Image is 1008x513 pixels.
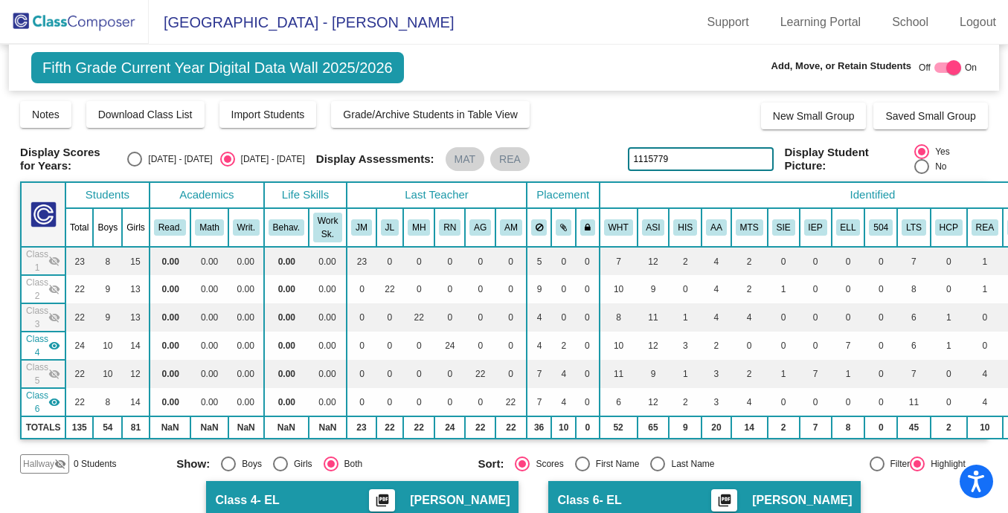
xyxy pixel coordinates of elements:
[93,275,122,303] td: 9
[495,303,527,332] td: 0
[403,416,434,439] td: 22
[264,332,309,360] td: 0.00
[965,61,977,74] span: On
[935,219,963,236] button: HCP
[469,219,491,236] button: AG
[403,247,434,275] td: 0
[20,101,71,128] button: Notes
[527,208,552,247] th: Keep away students
[228,303,264,332] td: 0.00
[880,10,940,34] a: School
[768,303,800,332] td: 0
[93,303,122,332] td: 9
[864,208,897,247] th: Section 504
[149,10,454,34] span: [GEOGRAPHIC_DATA] - [PERSON_NAME]
[122,275,150,303] td: 13
[150,247,191,275] td: 0.00
[600,388,638,416] td: 6
[967,208,1003,247] th: Reading Resource
[902,219,926,236] button: LTS
[309,275,347,303] td: 0.00
[800,332,832,360] td: 0
[403,303,434,332] td: 22
[93,416,122,439] td: 54
[897,360,931,388] td: 7
[48,283,60,295] mat-icon: visibility_off
[495,275,527,303] td: 0
[638,303,670,332] td: 11
[65,416,93,439] td: 135
[832,388,865,416] td: 0
[931,388,967,416] td: 0
[736,219,763,236] button: MTS
[26,276,48,303] span: Class 2
[122,332,150,360] td: 14
[465,360,495,388] td: 22
[873,103,987,129] button: Saved Small Group
[731,388,768,416] td: 4
[773,110,855,122] span: New Small Group
[434,247,465,275] td: 0
[21,275,65,303] td: Jessica Leonard - GT
[914,144,988,174] mat-radio-group: Select an option
[897,303,931,332] td: 6
[696,10,761,34] a: Support
[832,247,865,275] td: 0
[465,303,495,332] td: 0
[772,219,795,236] button: SIE
[576,208,600,247] th: Keep with teacher
[228,388,264,416] td: 0.00
[122,208,150,247] th: Girls
[600,360,638,388] td: 11
[264,275,309,303] td: 0.00
[800,275,832,303] td: 0
[768,247,800,275] td: 0
[948,10,1008,34] a: Logout
[929,160,946,173] div: No
[376,247,403,275] td: 0
[495,416,527,439] td: 22
[551,360,576,388] td: 4
[885,110,975,122] span: Saved Small Group
[864,360,897,388] td: 0
[832,208,865,247] th: English Language Learner
[527,416,552,439] td: 36
[931,247,967,275] td: 0
[309,388,347,416] td: 0.00
[465,388,495,416] td: 0
[768,332,800,360] td: 0
[264,416,309,439] td: NaN
[669,247,702,275] td: 2
[21,303,65,332] td: Michele Hoisington - No Class Name
[381,219,399,236] button: JL
[768,10,873,34] a: Learning Portal
[527,247,552,275] td: 5
[26,304,48,331] span: Class 3
[669,275,702,303] td: 0
[93,360,122,388] td: 10
[495,388,527,416] td: 22
[376,332,403,360] td: 0
[576,360,600,388] td: 0
[804,219,827,236] button: IEP
[931,208,967,247] th: Health Care Plan
[638,247,670,275] td: 12
[219,101,317,128] button: Import Students
[190,416,228,439] td: NaN
[527,388,552,416] td: 7
[190,303,228,332] td: 0.00
[551,388,576,416] td: 4
[551,332,576,360] td: 2
[233,219,260,236] button: Writ.
[465,275,495,303] td: 0
[495,247,527,275] td: 0
[20,146,116,172] span: Display Scores for Years:
[800,388,832,416] td: 0
[832,303,865,332] td: 0
[638,388,670,416] td: 12
[768,275,800,303] td: 1
[897,275,931,303] td: 8
[800,360,832,388] td: 7
[434,303,465,332] td: 0
[669,332,702,360] td: 3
